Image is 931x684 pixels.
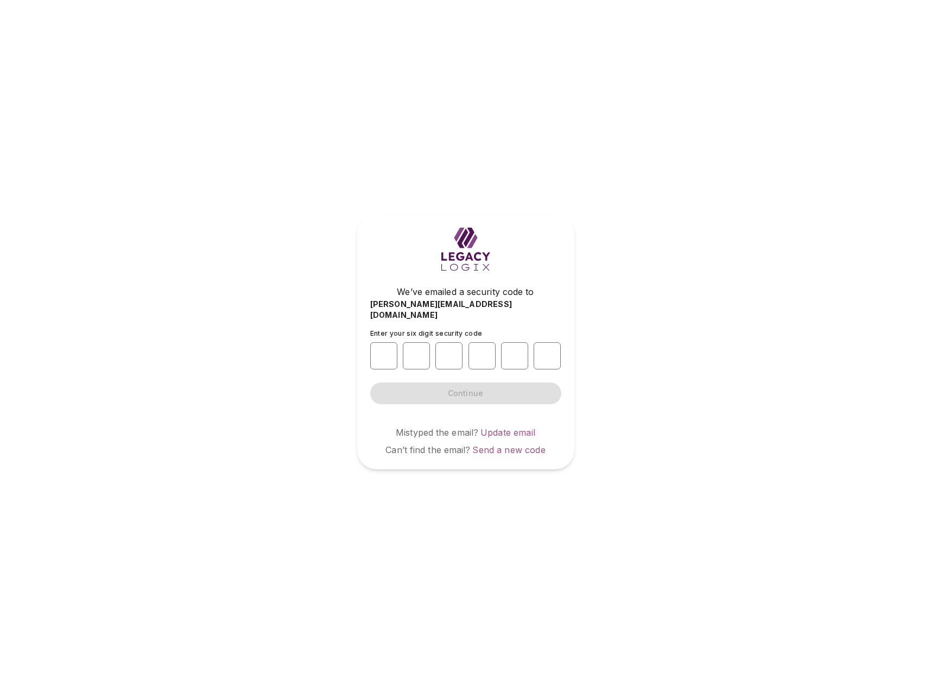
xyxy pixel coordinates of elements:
span: Mistyped the email? [396,427,478,438]
a: Send a new code [472,444,545,455]
span: Can’t find the email? [385,444,470,455]
span: We’ve emailed a security code to [397,285,534,298]
span: [PERSON_NAME][EMAIL_ADDRESS][DOMAIN_NAME] [370,299,561,321]
span: Enter your six digit security code [370,329,483,337]
a: Update email [480,427,535,438]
